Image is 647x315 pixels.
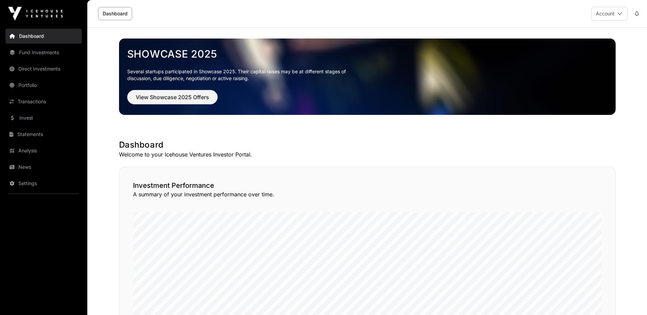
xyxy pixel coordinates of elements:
a: Settings [5,176,82,191]
p: Several startups participated in Showcase 2025. Their capital raises may be at different stages o... [127,68,356,82]
button: Account [591,7,628,20]
a: Showcase 2025 [127,48,607,60]
a: Analysis [5,143,82,158]
a: Transactions [5,94,82,109]
span: View Showcase 2025 Offers [136,93,209,101]
a: News [5,160,82,175]
h2: Investment Performance [133,181,602,190]
a: Dashboard [98,7,132,20]
a: Fund Investments [5,45,82,60]
a: Dashboard [5,29,82,44]
a: Statements [5,127,82,142]
h1: Dashboard [119,139,616,150]
p: A summary of your investment performance over time. [133,190,602,198]
p: Welcome to your Icehouse Ventures Investor Portal. [119,150,616,159]
a: View Showcase 2025 Offers [127,97,218,104]
img: Showcase 2025 [119,39,616,115]
a: Portfolio [5,78,82,93]
a: Invest [5,110,82,125]
a: Direct Investments [5,61,82,76]
img: Icehouse Ventures Logo [8,7,63,20]
button: View Showcase 2025 Offers [127,90,218,104]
